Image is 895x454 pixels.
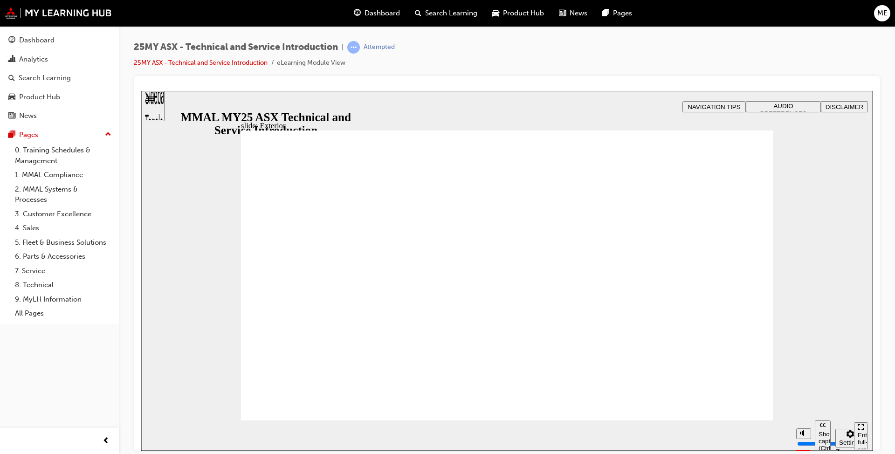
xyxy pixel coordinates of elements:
a: 6. Parts & Accessories [11,249,115,264]
div: Show captions (Ctrl+Alt+C) [677,340,686,361]
label: Zoom to fit [694,357,713,384]
span: Dashboard [365,8,400,19]
span: Pages [613,8,632,19]
span: news-icon [8,112,15,120]
span: guage-icon [354,7,361,19]
button: Settings [694,338,724,357]
span: chart-icon [8,55,15,64]
span: car-icon [8,93,15,102]
div: Enter full-screen (Ctrl+Alt+F) [716,341,723,369]
span: search-icon [8,74,15,83]
a: 1. MMAL Compliance [11,168,115,182]
div: Search Learning [19,73,71,83]
span: AUDIO PREFERENCES [619,12,666,26]
a: Search Learning [4,69,115,87]
a: car-iconProduct Hub [485,4,551,23]
button: Enter full-screen (Ctrl+Alt+F) [713,331,727,358]
a: 9. MyLH Information [11,292,115,307]
button: ME [874,5,890,21]
a: Dashboard [4,32,115,49]
a: 3. Customer Excellence [11,207,115,221]
span: NAVIGATION TIPS [546,13,599,20]
a: 5. Fleet & Business Solutions [11,235,115,250]
a: guage-iconDashboard [346,4,407,23]
a: 0. Training Schedules & Management [11,143,115,168]
a: Analytics [4,51,115,68]
span: | [342,42,344,53]
div: Dashboard [19,35,55,46]
button: Pages [4,126,115,144]
button: Mute (Ctrl+Alt+M) [655,337,670,348]
span: pages-icon [602,7,609,19]
li: eLearning Module View [277,58,345,69]
div: News [19,110,37,121]
a: News [4,107,115,124]
a: news-iconNews [551,4,595,23]
div: Product Hub [19,92,60,103]
span: news-icon [559,7,566,19]
a: 25MY ASX - Technical and Service Introduction [134,59,268,67]
span: learningRecordVerb_ATTEMPT-icon [347,41,360,54]
span: 25MY ASX - Technical and Service Introduction [134,42,338,53]
button: AUDIO PREFERENCES [605,10,680,21]
span: News [570,8,587,19]
div: misc controls [650,330,708,360]
a: Product Hub [4,89,115,106]
button: Show captions (Ctrl+Alt+C) [674,330,689,360]
a: 2. MMAL Systems & Processes [11,182,115,207]
a: 4. Sales [11,221,115,235]
a: 8. Technical [11,278,115,292]
button: NAVIGATION TIPS [541,10,605,21]
img: mmal [5,7,112,19]
span: search-icon [415,7,421,19]
span: ME [877,8,888,19]
div: Attempted [364,43,395,52]
div: Settings [698,348,720,355]
span: Search Learning [425,8,477,19]
a: All Pages [11,306,115,321]
span: pages-icon [8,131,15,139]
button: DashboardAnalyticsSearch LearningProduct HubNews [4,30,115,126]
a: pages-iconPages [595,4,640,23]
button: DISCLAIMER [680,10,727,21]
span: DISCLAIMER [684,13,722,20]
span: prev-icon [103,435,110,447]
div: Pages [19,130,38,140]
span: car-icon [492,7,499,19]
span: guage-icon [8,36,15,45]
span: up-icon [105,129,111,141]
span: Product Hub [503,8,544,19]
a: search-iconSearch Learning [407,4,485,23]
a: 7. Service [11,264,115,278]
nav: slide navigation [713,330,727,360]
input: volume [656,349,716,357]
div: Analytics [19,54,48,65]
